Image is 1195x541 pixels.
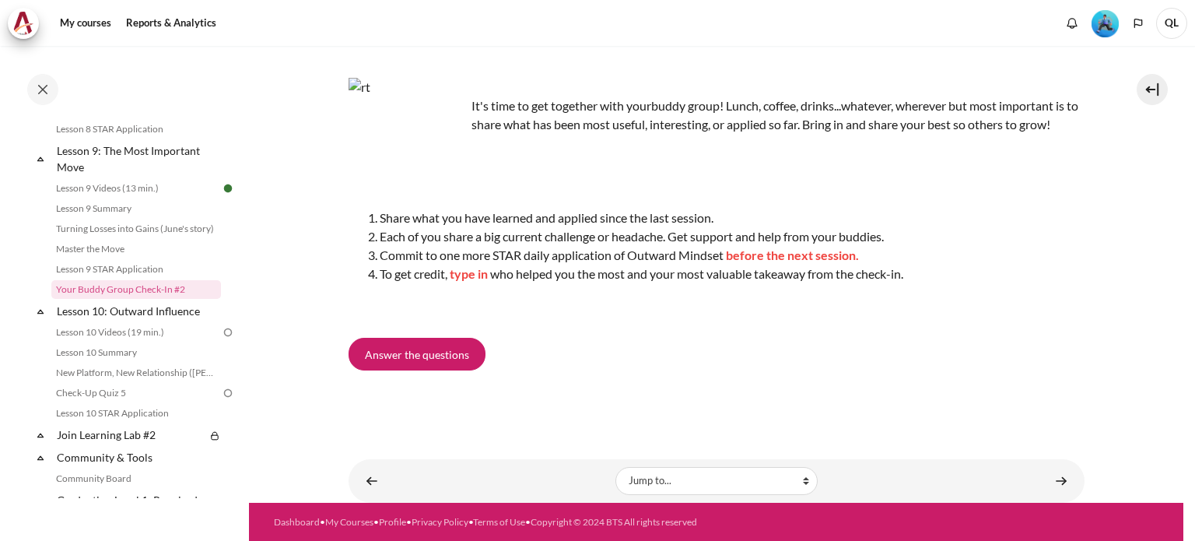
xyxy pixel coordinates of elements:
[325,516,373,528] a: My Courses
[121,8,222,39] a: Reports & Analytics
[380,209,1085,227] li: Share what you have learned and applied since the last session.
[356,465,387,496] a: ◄ Lesson 9 STAR Application
[221,386,235,400] img: To do
[51,179,221,198] a: Lesson 9 Videos (13 min.)
[51,280,221,299] a: Your Buddy Group Check-In #2
[51,220,221,238] a: Turning Losses into Gains (June's story)
[473,516,525,528] a: Terms of Use
[1060,12,1084,35] div: Show notification window with no new notifications
[450,266,488,281] span: type in
[33,450,48,465] span: Collapse
[221,325,235,339] img: To do
[54,490,221,511] a: Graduation Level 1: Required
[274,516,320,528] a: Dashboard
[471,98,651,113] span: It's time to get together with your
[380,229,884,244] span: Each of you share a big current challenge or headache. Get support and help from your buddies.
[726,248,856,262] span: before the next session
[33,493,48,508] span: Collapse
[349,97,1085,153] p: buddy group! Lunch, coffee, drinks...whatever, wherever but most important is to share what has b...
[1156,8,1187,39] span: QL
[365,346,469,363] span: Answer the questions
[856,248,859,262] span: .
[54,447,221,468] a: Community & Tools
[8,8,47,39] a: Architeck Architeck
[51,404,221,423] a: Lesson 10 STAR Application
[33,151,48,167] span: Collapse
[33,427,48,443] span: Collapse
[54,300,221,321] a: Lesson 10: Outward Influence
[1092,10,1119,37] img: Level #3
[51,260,221,279] a: Lesson 9 STAR Application
[54,424,205,445] a: Join Learning Lab #2
[51,120,221,139] a: Lesson 8 STAR Application
[51,343,221,362] a: Lesson 10 Summary
[380,246,1085,265] li: Commit to one more STAR daily application of Outward Mindset
[51,469,221,488] a: Community Board
[1156,8,1187,39] a: User menu
[349,338,485,371] a: Answer the questions
[531,516,697,528] a: Copyright © 2024 BTS All rights reserved
[1085,9,1125,37] a: Level #3
[51,364,221,382] a: New Platform, New Relationship ([PERSON_NAME]'s Story)
[33,304,48,319] span: Collapse
[51,323,221,342] a: Lesson 10 Videos (19 min.)
[1127,12,1150,35] button: Languages
[54,8,117,39] a: My courses
[1092,9,1119,37] div: Level #3
[221,181,235,195] img: Done
[380,265,1085,283] li: To get credit, who helped you the most and your most valuable takeaway from the check-in.
[54,140,221,177] a: Lesson 9: The Most Important Move
[51,199,221,218] a: Lesson 9 Summary
[412,516,468,528] a: Privacy Policy
[349,78,465,195] img: rt
[51,384,221,402] a: Check-Up Quiz 5
[379,516,406,528] a: Profile
[12,12,34,35] img: Architeck
[51,240,221,258] a: Master the Move
[274,515,759,529] div: • • • • •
